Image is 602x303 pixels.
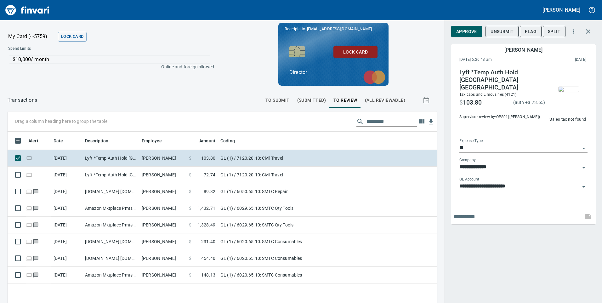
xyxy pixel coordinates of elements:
span: Date [54,137,71,145]
button: Approve [451,26,482,37]
td: [PERSON_NAME] [139,200,186,217]
span: Description [85,137,109,145]
td: [DOMAIN_NAME] [DOMAIN_NAME][URL] WA [82,250,139,267]
span: $ [189,188,191,195]
td: Amazon Mktplace Pmts [DOMAIN_NAME][URL] WA [82,267,139,283]
span: Lock Card [61,33,83,40]
td: [PERSON_NAME] [139,183,186,200]
span: To Review [333,96,357,104]
p: Director [289,69,378,76]
td: [DOMAIN_NAME] [DOMAIN_NAME][URL] WA [82,233,139,250]
span: 72.74 [204,172,215,178]
span: $ [189,238,191,245]
span: Has messages [32,273,39,277]
span: [DATE] [533,57,586,63]
h5: [PERSON_NAME] [504,47,542,53]
span: Lock Card [338,48,372,56]
span: $ [189,272,191,278]
td: Lyft *Temp Auth Hold [GEOGRAPHIC_DATA] [GEOGRAPHIC_DATA] [82,167,139,183]
img: mastercard.svg [360,67,389,87]
p: My Card (···5759) [8,33,55,40]
td: GL (1) / 6050.65.10: SMTC Repair [218,183,375,200]
button: Split [543,26,565,37]
td: [DATE] [51,267,82,283]
nav: breadcrumb [8,96,37,104]
span: 231.40 [201,238,215,245]
p: Transactions [8,96,37,104]
span: 103.80 [463,99,482,106]
button: Show transactions within a particular date range [417,93,437,108]
td: GL (1) / 6020.65.10: SMTC Consumables [218,250,375,267]
h4: Lyft *Temp Auth Hold [GEOGRAPHIC_DATA] [GEOGRAPHIC_DATA] [459,69,545,91]
button: Sales tax not found [548,115,588,124]
button: Choose columns to display [417,117,426,126]
td: [DATE] [51,183,82,200]
span: Coding [220,137,235,145]
button: Open [579,144,588,153]
td: [PERSON_NAME] [139,267,186,283]
span: Spend Limits [8,46,122,52]
span: Online transaction [26,273,32,277]
span: $ [189,155,191,161]
span: (Submitted) [297,96,326,104]
span: $ [459,99,463,106]
td: [DATE] [51,167,82,183]
span: 73.65 [530,100,543,105]
span: This records your note into the expense. If you would like to send a message to an employee inste... [581,209,596,224]
span: Supervisor review by: OPS01 ([PERSON_NAME]) [459,114,545,120]
td: GL (1) / 6029.65.10: SMTC Qty Tools [218,200,375,217]
span: Approve [456,28,477,36]
button: Open [579,182,588,191]
td: [PERSON_NAME] [139,250,186,267]
td: [DATE] [51,233,82,250]
span: 454.40 [201,255,215,261]
button: Close transaction [581,24,596,39]
label: Company [459,158,476,162]
td: [PERSON_NAME] [139,217,186,233]
span: $ [189,222,191,228]
span: Split [548,28,560,36]
td: [DATE] [51,150,82,167]
span: $ [528,100,530,105]
span: Amount [199,137,215,145]
span: Employee [142,137,162,145]
p: Online and foreign allowed [3,64,214,70]
span: Has messages [32,239,39,243]
span: Sales tax not found [549,116,586,123]
p: (auth + ) [513,99,545,106]
button: [PERSON_NAME] [541,5,582,15]
td: Amazon Mktplace Pmts [DOMAIN_NAME][URL] WA [82,200,139,217]
button: Lock Card [58,32,87,42]
img: Finvari [4,3,51,18]
button: Unsubmit [486,26,519,37]
span: 148.13 [201,272,215,278]
span: Flag [525,28,537,36]
button: Download table [426,117,436,127]
span: Description [85,137,117,145]
p: Receipts to: [285,26,382,32]
button: Open [579,163,588,172]
label: Expense Type [459,139,483,143]
td: [PERSON_NAME] [139,150,186,167]
h5: [PERSON_NAME] [542,7,580,13]
span: Amount [191,137,215,145]
td: [DATE] [51,217,82,233]
label: GL Account [459,178,479,181]
span: 1,328.49 [198,222,215,228]
span: $ [189,172,191,178]
td: GL (1) / 6020.65.10: SMTC Consumables [218,233,375,250]
button: Lock Card [333,46,378,58]
span: Has messages [32,223,39,227]
span: [EMAIL_ADDRESS][DOMAIN_NAME] [306,26,372,32]
span: Has messages [32,189,39,193]
span: Online transaction [26,256,32,260]
span: Employee [142,137,170,145]
span: 103.80 [201,155,215,161]
span: 1,432.71 [198,205,215,211]
td: GL (1) / 7120.20.10: Civil Travel [218,167,375,183]
span: Online transaction [26,189,32,193]
img: receipts%2Ftapani%2F2025-09-29%2Fl55N879Fyfai01r4rsZ6daO1cOf1__dMfJghvqezhQjPsLkNsL_thumb.jpg [559,87,579,92]
td: [PERSON_NAME] [139,167,186,183]
span: Taxicabs and Limousines (4121) [459,92,516,97]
